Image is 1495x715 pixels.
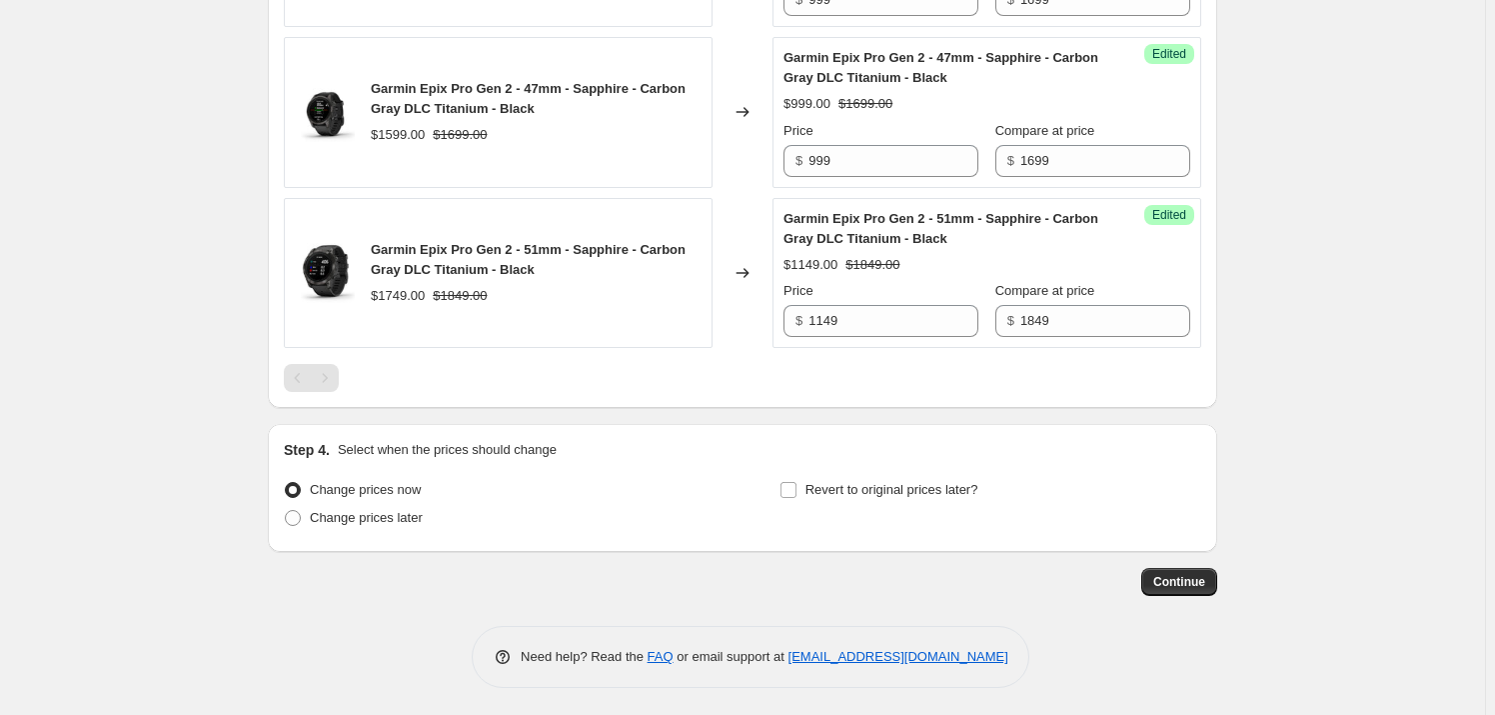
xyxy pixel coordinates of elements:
span: $ [795,313,802,328]
div: $1149.00 [783,255,837,275]
span: Garmin Epix Pro Gen 2 - 47mm - Sapphire - Carbon Gray DLC Titanium - Black [371,81,686,116]
span: Compare at price [995,283,1095,298]
div: $1749.00 [371,286,425,306]
span: Garmin Epix Pro Gen 2 - 51mm - Sapphire - Carbon Gray DLC Titanium - Black [371,242,686,277]
strike: $1699.00 [838,94,892,114]
h2: Step 4. [284,440,330,460]
span: Edited [1152,46,1186,62]
div: $999.00 [783,94,830,114]
span: $ [1007,153,1014,168]
span: or email support at [674,649,788,664]
a: [EMAIL_ADDRESS][DOMAIN_NAME] [788,649,1008,664]
span: Continue [1153,574,1205,590]
span: Change prices now [310,482,421,497]
button: Continue [1141,568,1217,596]
strike: $1849.00 [433,286,487,306]
strike: $1849.00 [845,255,899,275]
img: 39_e6f0fa40-c88b-49df-b3b9-9a78b56d3698_80x.jpg [295,82,355,142]
nav: Pagination [284,364,339,392]
div: $1599.00 [371,125,425,145]
span: Edited [1152,207,1186,223]
span: Price [783,283,813,298]
a: FAQ [648,649,674,664]
p: Select when the prices should change [338,440,557,460]
span: Price [783,123,813,138]
img: 104_5a18af17-60c0-433f-9625-d06146a703a1_80x.jpg [295,243,355,303]
span: $ [795,153,802,168]
span: Need help? Read the [521,649,648,664]
span: Garmin Epix Pro Gen 2 - 51mm - Sapphire - Carbon Gray DLC Titanium - Black [783,211,1098,246]
span: Compare at price [995,123,1095,138]
span: $ [1007,313,1014,328]
span: Revert to original prices later? [805,482,978,497]
span: Garmin Epix Pro Gen 2 - 47mm - Sapphire - Carbon Gray DLC Titanium - Black [783,50,1098,85]
strike: $1699.00 [433,125,487,145]
span: Change prices later [310,510,423,525]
